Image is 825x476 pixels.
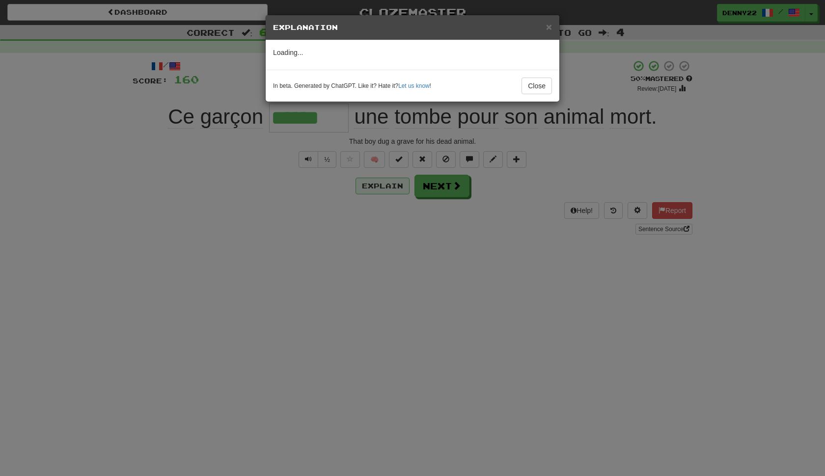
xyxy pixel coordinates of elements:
[546,21,552,32] span: ×
[273,82,431,90] small: In beta. Generated by ChatGPT. Like it? Hate it? !
[273,48,552,57] p: Loading...
[522,78,552,94] button: Close
[546,22,552,32] button: Close
[398,82,429,89] a: Let us know
[273,23,552,32] h5: Explanation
